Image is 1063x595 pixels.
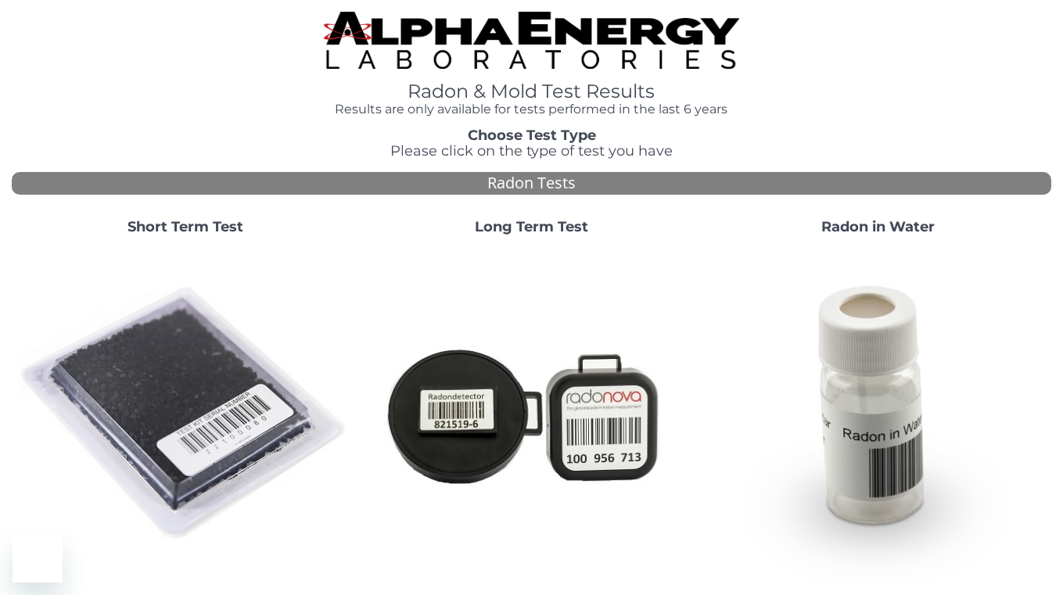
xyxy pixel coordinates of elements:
img: RadoninWater.jpg [711,247,1045,581]
strong: Radon in Water [821,218,935,235]
strong: Choose Test Type [468,127,596,144]
div: Radon Tests [12,172,1051,195]
h4: Results are only available for tests performed in the last 6 years [324,102,740,116]
img: Radtrak2vsRadtrak3.jpg [365,247,698,581]
span: Please click on the type of test you have [390,142,673,160]
iframe: Button to launch messaging window [13,532,63,582]
img: ShortTerm.jpg [18,247,352,581]
strong: Short Term Test [127,218,243,235]
h1: Radon & Mold Test Results [324,81,740,102]
strong: Long Term Test [475,218,588,235]
img: TightCrop.jpg [324,12,740,69]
